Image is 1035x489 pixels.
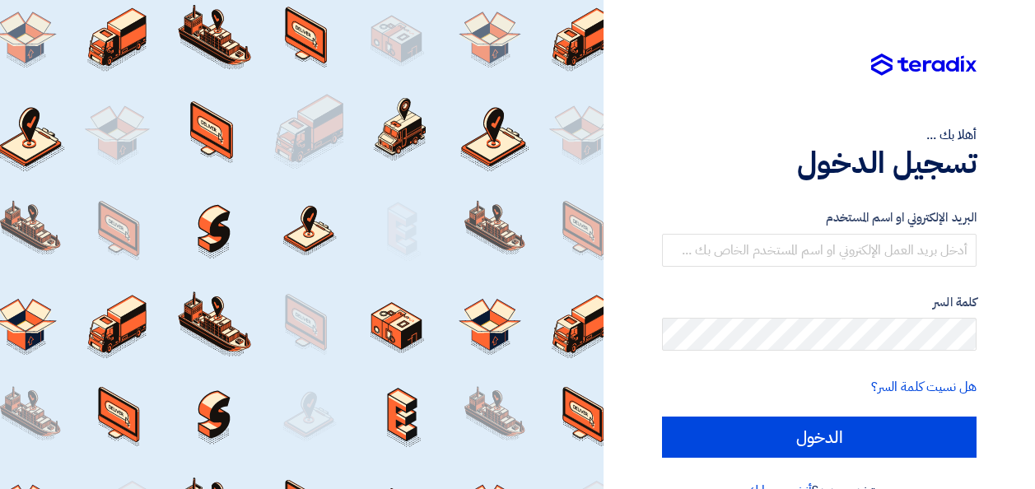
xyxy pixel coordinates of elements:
div: أهلا بك ... [662,125,977,145]
img: Teradix logo [871,54,977,77]
a: هل نسيت كلمة السر؟ [871,377,977,397]
h1: تسجيل الدخول [662,145,977,181]
label: كلمة السر [662,293,977,312]
label: البريد الإلكتروني او اسم المستخدم [662,208,977,227]
input: الدخول [662,417,977,458]
input: أدخل بريد العمل الإلكتروني او اسم المستخدم الخاص بك ... [662,234,977,267]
